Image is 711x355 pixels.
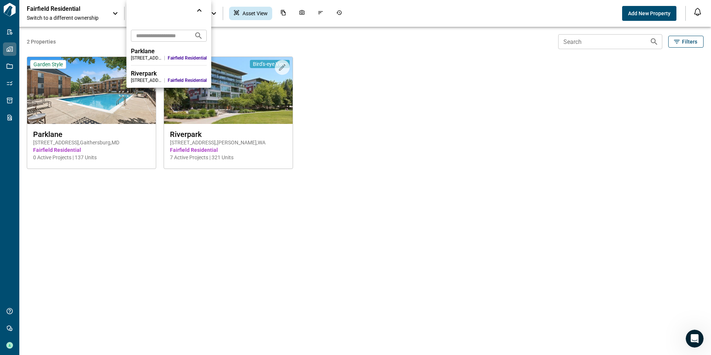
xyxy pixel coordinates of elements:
[168,55,207,61] span: Fairfield Residential
[131,77,161,83] div: [STREET_ADDRESS] , [PERSON_NAME] , [GEOGRAPHIC_DATA]
[168,77,207,83] span: Fairfield Residential
[686,330,704,348] iframe: Intercom live chat
[131,70,207,77] div: Riverpark
[131,55,161,61] div: [STREET_ADDRESS] , Gaithersburg , MD
[191,28,206,43] button: Search projects
[131,48,207,55] div: Parklane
